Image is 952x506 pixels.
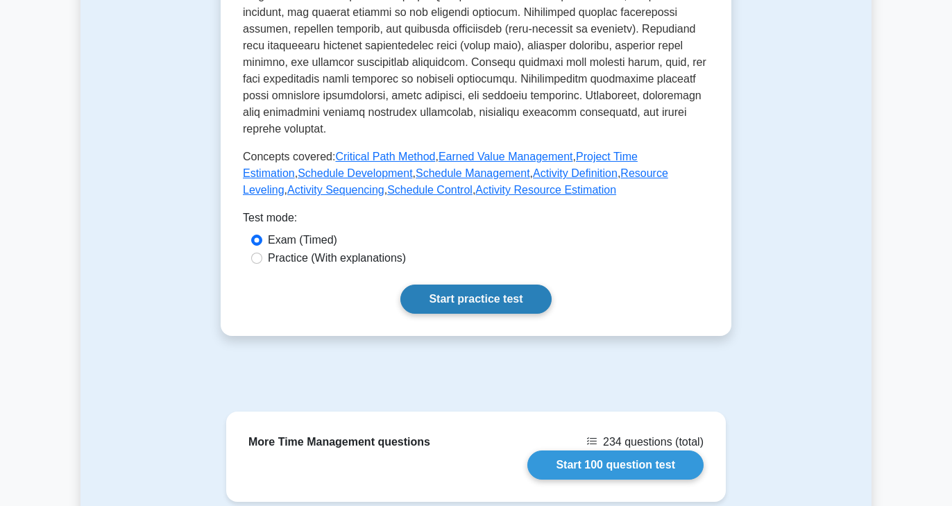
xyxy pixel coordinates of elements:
[416,167,530,179] a: Schedule Management
[243,210,709,232] div: Test mode:
[268,232,337,248] label: Exam (Timed)
[400,285,551,314] a: Start practice test
[475,184,616,196] a: Activity Resource Estimation
[298,167,412,179] a: Schedule Development
[243,167,668,196] a: Resource Leveling
[533,167,618,179] a: Activity Definition
[335,151,435,162] a: Critical Path Method
[527,450,704,480] a: Start 100 question test
[287,184,384,196] a: Activity Sequencing
[243,151,638,179] a: Project Time Estimation
[387,184,473,196] a: Schedule Control
[268,250,406,267] label: Practice (With explanations)
[243,149,709,199] p: Concepts covered: , , , , , , , , ,
[439,151,573,162] a: Earned Value Management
